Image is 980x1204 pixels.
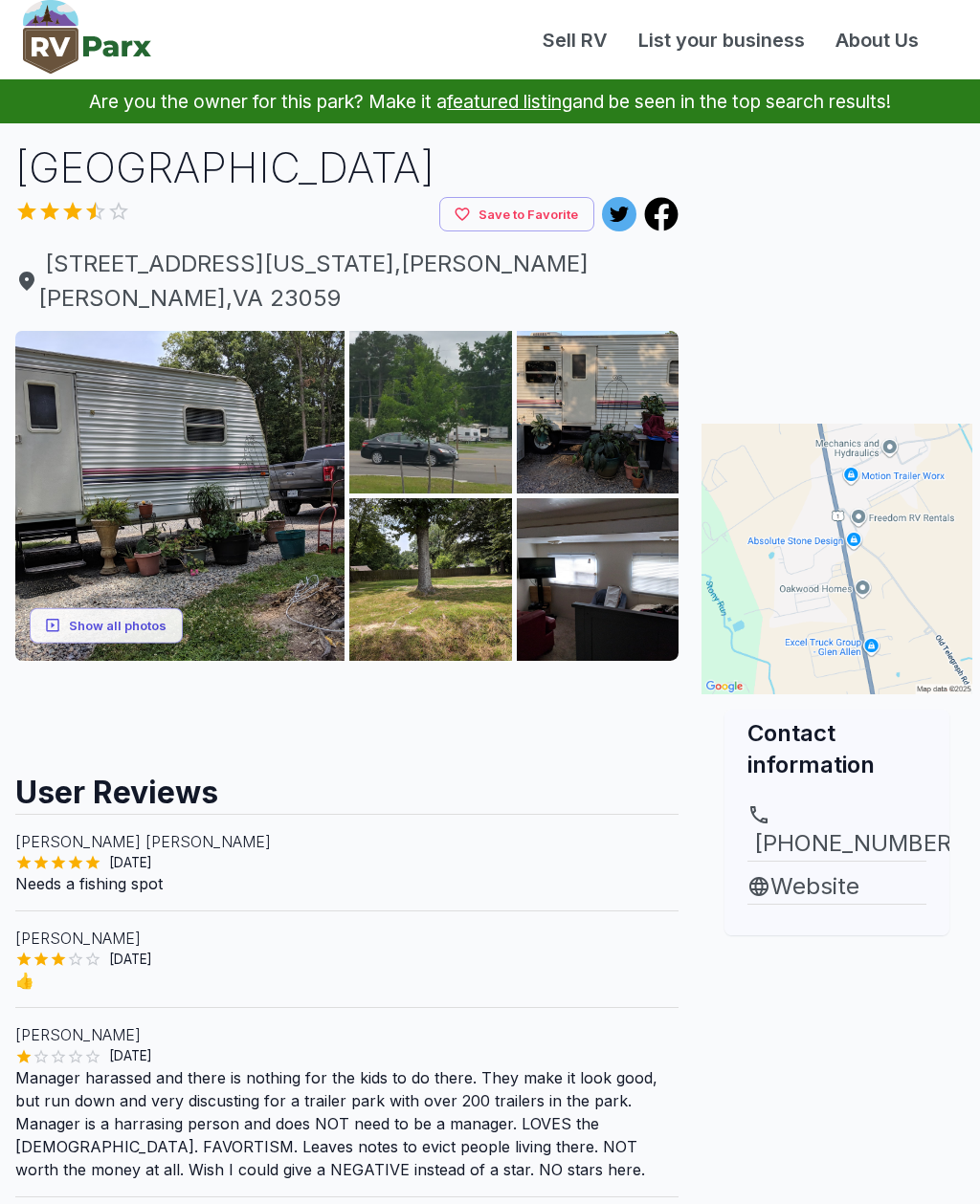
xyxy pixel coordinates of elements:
[15,247,679,316] span: [STREET_ADDRESS][US_STATE] , [PERSON_NAME] [PERSON_NAME] , VA 23059
[23,79,957,123] p: Are you the owner for this park? Make it a and be seen in the top search results!
[15,661,679,756] iframe: Advertisement
[623,26,820,55] a: List your business
[820,26,934,55] a: About Us
[702,424,972,694] img: Map for Kosmo Village
[747,869,926,904] a: Website
[15,139,679,197] h1: [GEOGRAPHIC_DATA]
[15,1023,679,1046] p: [PERSON_NAME]
[15,247,679,316] a: [STREET_ADDRESS][US_STATE],[PERSON_NAME] [PERSON_NAME],VA 23059
[15,872,679,895] p: Needs a fishing spot
[447,90,572,113] a: featured listing
[30,607,183,643] button: Show all photos
[101,950,160,969] span: [DATE]
[15,927,679,950] p: [PERSON_NAME]
[527,26,623,55] a: Sell RV
[702,935,972,1174] iframe: Advertisement
[101,1046,160,1065] span: [DATE]
[702,139,972,378] iframe: Advertisement
[349,498,512,661] img: AAcXr8p51_cvFm-ksxfDd0b7hZOBzW86o8Folxe_FNY7Do3QGv7BlK7tkjNlYSRGsa5mJdq4K--KF6dJSmVRhknT54fuLfK09...
[15,969,679,992] p: 👍
[439,197,594,232] button: Save to Favorite
[101,853,160,872] span: [DATE]
[747,803,926,861] a: [PHONE_NUMBER]
[15,830,679,853] p: [PERSON_NAME] [PERSON_NAME]
[517,498,679,661] img: AAcXr8r5UXFNVmVI5gi2alcBcQDwXwSetgdPplyKJVmN12BIp-JJmtHU1mLHHgwmXRlJh-b0UNWmYmD7oNSaBMZN6bRG5KdlI...
[15,1066,679,1181] p: Manager harassed and there is nothing for the kids to do there. They make it look good, but run d...
[517,331,679,493] img: AAcXr8pb8xC8l62eodiiO_b8_4bKgowdY1pvHr_-VTwhqbOrTWFlN5_6d6h0oo2hw47QfoB3Xl7uE0AsYWCf1KUxUBI2UrG3M...
[15,331,345,660] img: AAcXr8okLKnjJ6NnnwhiOkBcjsuUNxonjQC7VrqH83Ai88_tTinq7--Z2IZF6ftWqAD9RqqPifXM_jGSBN7od_aa_MeS0cE_T...
[747,717,926,780] h2: Contact information
[15,756,679,814] h2: User Reviews
[349,331,512,493] img: AAcXr8rxNtoxJzHGEHB6iFf0aNHleYfjAw6huplQaGiUKYgurjpG91vhCBjWCNIPgD8Py1cSnJ8W6-vn2esYzcaZR1Fk172rK...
